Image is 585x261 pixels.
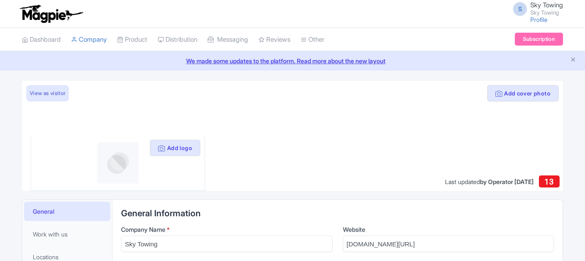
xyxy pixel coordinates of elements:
[33,230,68,239] span: Work with us
[480,178,534,185] span: by Operator [DATE]
[487,85,559,101] button: Add cover photo
[117,28,147,52] a: Product
[22,28,61,52] a: Dashboard
[545,177,554,186] span: 13
[530,1,563,9] span: Sky Towing
[97,142,139,184] img: profile-logo-d1a8e230fb1b8f12adc913e4f4d7365c.png
[158,28,197,52] a: Distribution
[33,207,54,216] span: General
[26,85,69,101] a: View as visitor
[121,209,554,218] h2: General Information
[24,224,110,244] a: Work with us
[71,28,107,52] a: Company
[24,202,110,221] a: General
[570,55,576,65] button: Close announcement
[508,2,563,15] a: S Sky Towing Sky Towing
[513,2,527,16] span: S
[343,226,365,233] span: Website
[150,140,200,156] button: Add logo
[530,16,548,23] a: Profile
[515,33,563,46] a: Subscription
[530,10,563,15] small: Sky Towing
[208,28,248,52] a: Messaging
[18,4,84,23] img: logo-ab69f6fb50320c5b225c76a69d11143b.png
[258,28,290,52] a: Reviews
[445,177,534,186] div: Last updated
[5,56,580,65] a: We made some updates to the platform. Read more about the new layout
[301,28,324,52] a: Other
[121,226,165,233] span: Company Name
